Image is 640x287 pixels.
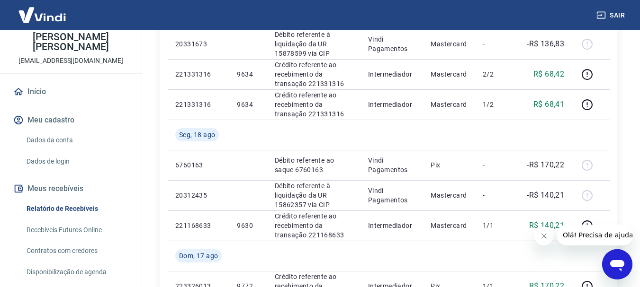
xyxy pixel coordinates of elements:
p: 221331316 [175,100,222,109]
p: Crédito referente ao recebimento da transação 221331316 [275,90,353,119]
iframe: Fechar mensagem [534,226,553,245]
a: Relatório de Recebíveis [23,199,130,218]
p: Mastercard [431,70,468,79]
iframe: Botão para abrir a janela de mensagens [602,249,632,279]
img: Vindi [11,0,73,29]
a: Dados da conta [23,130,130,150]
a: Início [11,81,130,102]
button: Meus recebíveis [11,178,130,199]
p: R$ 140,21 [529,220,565,231]
p: Mastercard [431,191,468,200]
p: - [483,160,511,170]
p: R$ 68,42 [533,69,564,80]
iframe: Mensagem da empresa [557,225,632,245]
p: R$ 68,41 [533,99,564,110]
p: Mastercard [431,100,468,109]
p: - [483,191,511,200]
p: Crédito referente ao recebimento da transação 221331316 [275,60,353,88]
p: -R$ 140,21 [527,190,564,201]
p: Vindi Pagamentos [368,186,416,205]
p: Vindi Pagamentos [368,156,416,174]
p: Intermediador [368,221,416,230]
p: [PERSON_NAME] [PERSON_NAME] [8,32,134,52]
p: Vindi Pagamentos [368,35,416,53]
p: Intermediador [368,100,416,109]
p: Débito referente à liquidação da UR 15878599 via CIP [275,30,353,58]
span: Dom, 17 ago [179,251,218,261]
span: Olá! Precisa de ajuda? [6,7,80,14]
p: 9630 [237,221,259,230]
p: 20312435 [175,191,222,200]
p: 20331673 [175,39,222,49]
p: 1/1 [483,221,511,230]
p: Intermediador [368,70,416,79]
a: Contratos com credores [23,241,130,261]
p: Mastercard [431,39,468,49]
p: Débito referente ao saque 6760163 [275,156,353,174]
p: - [483,39,511,49]
p: 221168633 [175,221,222,230]
button: Meu cadastro [11,110,130,130]
p: -R$ 136,83 [527,38,564,50]
p: Débito referente à liquidação da UR 15862357 via CIP [275,181,353,209]
p: -R$ 170,22 [527,159,564,171]
p: 2/2 [483,70,511,79]
p: Pix [431,160,468,170]
p: 1/2 [483,100,511,109]
p: 6760163 [175,160,222,170]
p: Mastercard [431,221,468,230]
button: Sair [595,7,629,24]
span: Seg, 18 ago [179,130,215,139]
p: 9634 [237,100,259,109]
p: Crédito referente ao recebimento da transação 221168633 [275,211,353,240]
p: 9634 [237,70,259,79]
a: Disponibilização de agenda [23,262,130,282]
a: Dados de login [23,152,130,171]
p: [EMAIL_ADDRESS][DOMAIN_NAME] [18,56,123,66]
p: 221331316 [175,70,222,79]
a: Recebíveis Futuros Online [23,220,130,240]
